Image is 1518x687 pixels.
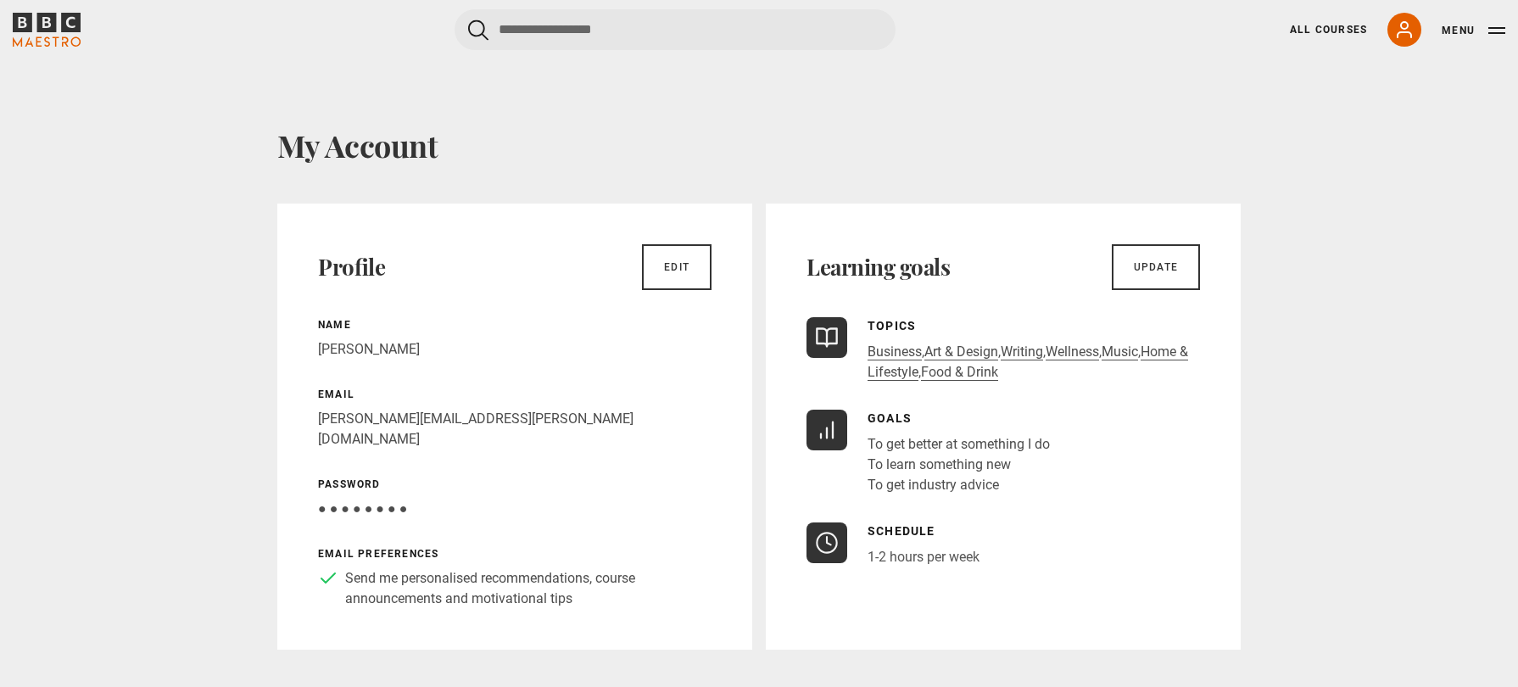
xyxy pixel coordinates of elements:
p: Topics [868,317,1200,335]
p: Schedule [868,522,979,540]
a: Food & Drink [921,364,998,381]
h2: Profile [318,254,385,281]
button: Toggle navigation [1442,22,1505,39]
a: Writing [1001,343,1043,360]
p: Password [318,477,712,492]
a: Business [868,343,922,360]
span: ● ● ● ● ● ● ● ● [318,500,407,517]
li: To get better at something I do [868,434,1050,455]
p: [PERSON_NAME] [318,339,712,360]
p: 1-2 hours per week [868,547,979,567]
h1: My Account [277,127,1241,163]
p: [PERSON_NAME][EMAIL_ADDRESS][PERSON_NAME][DOMAIN_NAME] [318,409,712,450]
a: Edit [642,244,712,290]
p: Name [318,317,712,332]
p: , , , , , , [868,342,1200,383]
a: All Courses [1290,22,1367,37]
a: Update [1112,244,1200,290]
p: Goals [868,410,1050,427]
p: Send me personalised recommendations, course announcements and motivational tips [345,568,712,609]
h2: Learning goals [806,254,950,281]
svg: BBC Maestro [13,13,81,47]
button: Submit the search query [468,20,488,41]
li: To learn something new [868,455,1050,475]
li: To get industry advice [868,475,1050,495]
input: Search [455,9,896,50]
a: Wellness [1046,343,1099,360]
a: Music [1102,343,1138,360]
p: Email [318,387,712,402]
p: Email preferences [318,546,712,561]
a: Art & Design [924,343,998,360]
